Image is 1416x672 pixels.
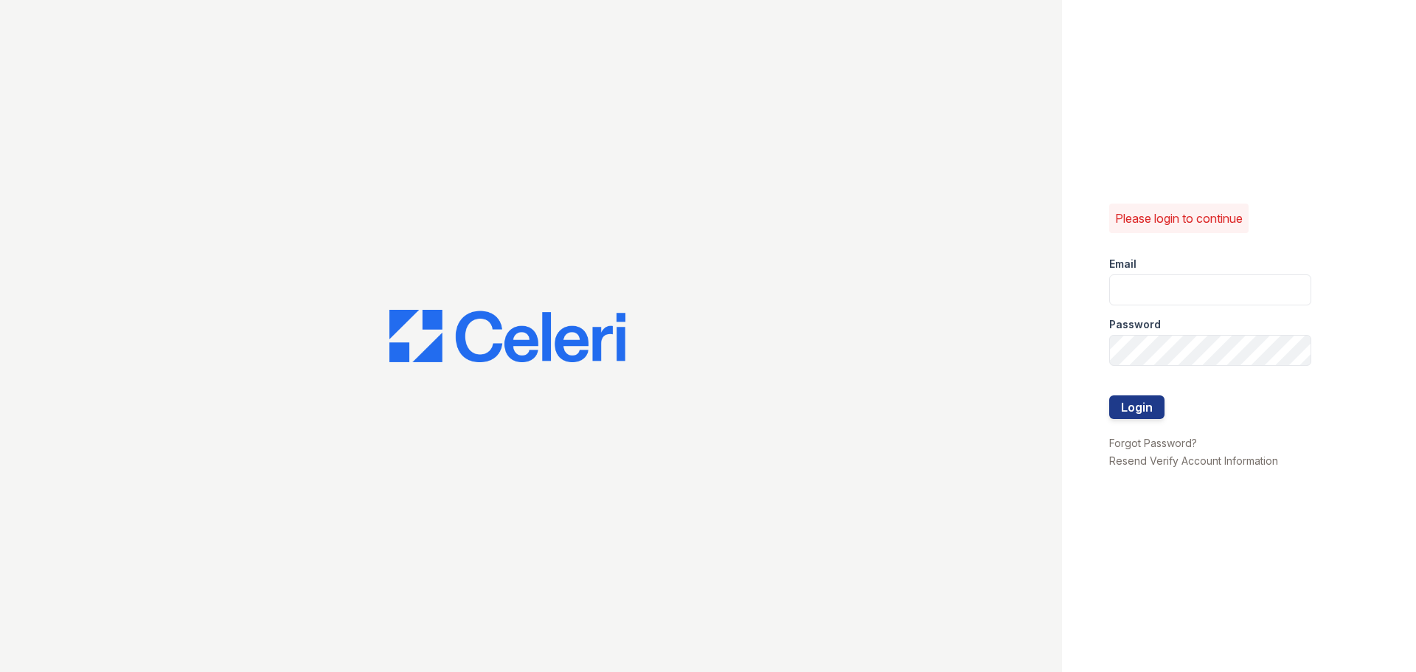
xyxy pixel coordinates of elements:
a: Forgot Password? [1109,437,1197,449]
a: Resend Verify Account Information [1109,454,1278,467]
label: Email [1109,257,1136,271]
button: Login [1109,395,1165,419]
p: Please login to continue [1115,209,1243,227]
img: CE_Logo_Blue-a8612792a0a2168367f1c8372b55b34899dd931a85d93a1a3d3e32e68fde9ad4.png [389,310,625,363]
label: Password [1109,317,1161,332]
